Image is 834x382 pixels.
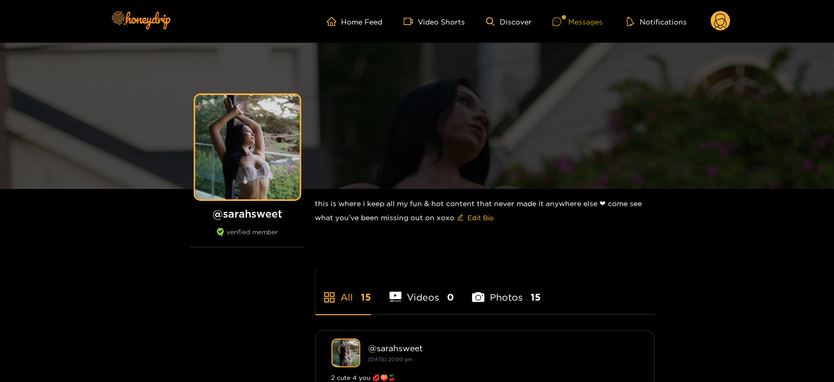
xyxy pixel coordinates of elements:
span: edit [457,214,464,222]
div: Messages [553,16,603,28]
span: home [327,17,342,26]
li: Photos [472,267,541,314]
h1: @ sarahsweet [190,207,305,220]
span: 15 [361,291,371,304]
li: Videos [390,267,454,314]
div: this is where i keep all my fun & hot content that never made it anywhere else ❤︎︎ come see what ... [315,189,655,234]
span: 15 [531,291,541,304]
span: video-camera [404,17,418,26]
span: appstore [323,291,336,304]
img: sarahsweet [332,339,360,367]
a: Discover [486,17,532,26]
div: @ sarahsweet [369,343,639,353]
button: Notifications [624,16,690,27]
a: Video Shorts [404,17,465,26]
a: Home Feed [327,17,383,26]
li: All [315,267,371,314]
span: 0 [447,291,454,304]
div: verified member [190,228,305,247]
small: [DATE] 20:00 pm [369,356,413,362]
button: editEdit Bio [455,209,496,226]
span: Edit Bio [468,212,494,223]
